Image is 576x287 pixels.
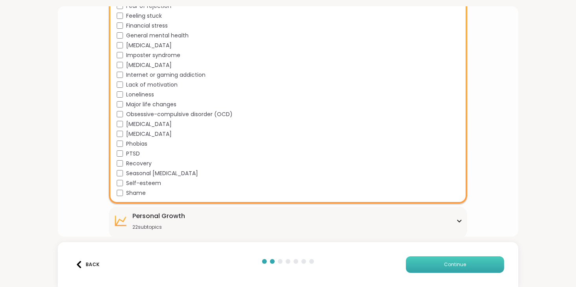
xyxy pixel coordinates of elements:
[75,261,99,268] div: Back
[126,51,180,59] span: Imposter syndrome
[126,12,162,20] span: Feeling stuck
[126,110,233,119] span: Obsessive-compulsive disorder (OCD)
[126,169,198,178] span: Seasonal [MEDICAL_DATA]
[126,2,171,10] span: Fear of rejection
[126,91,154,99] span: Loneliness
[72,256,103,273] button: Back
[444,261,466,268] span: Continue
[126,130,172,138] span: [MEDICAL_DATA]
[126,61,172,69] span: [MEDICAL_DATA]
[126,159,152,168] span: Recovery
[126,31,189,40] span: General mental health
[126,120,172,128] span: [MEDICAL_DATA]
[126,189,146,197] span: Shame
[126,100,176,109] span: Major life changes
[126,71,205,79] span: Internet or gaming addiction
[126,41,172,50] span: [MEDICAL_DATA]
[406,256,504,273] button: Continue
[126,22,168,30] span: Financial stress
[132,224,185,230] div: 22 subtopics
[126,140,147,148] span: Phobias
[132,211,185,221] div: Personal Growth
[126,150,140,158] span: PTSD
[126,179,161,187] span: Self-esteem
[126,81,178,89] span: Lack of motivation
